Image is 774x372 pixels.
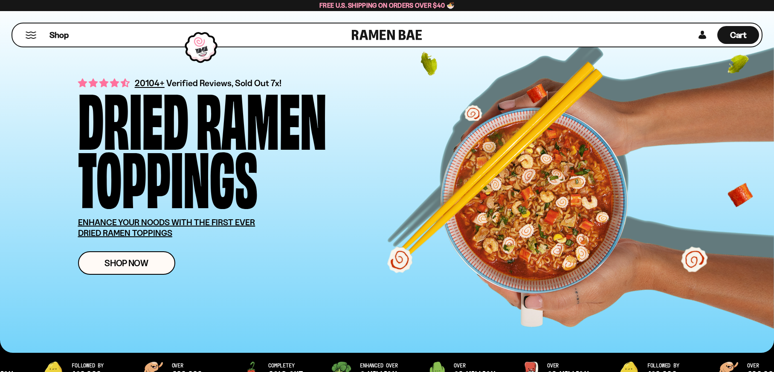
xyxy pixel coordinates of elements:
[49,26,69,44] a: Shop
[78,146,258,204] div: Toppings
[717,23,759,46] a: Cart
[196,87,327,146] div: Ramen
[49,29,69,41] span: Shop
[78,87,188,146] div: Dried
[319,1,455,9] span: Free U.S. Shipping on Orders over $40 🍜
[78,251,175,275] a: Shop Now
[78,217,255,238] u: ENHANCE YOUR NOODS WITH THE FIRST EVER DRIED RAMEN TOPPINGS
[104,259,148,267] span: Shop Now
[25,32,37,39] button: Mobile Menu Trigger
[730,30,747,40] span: Cart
